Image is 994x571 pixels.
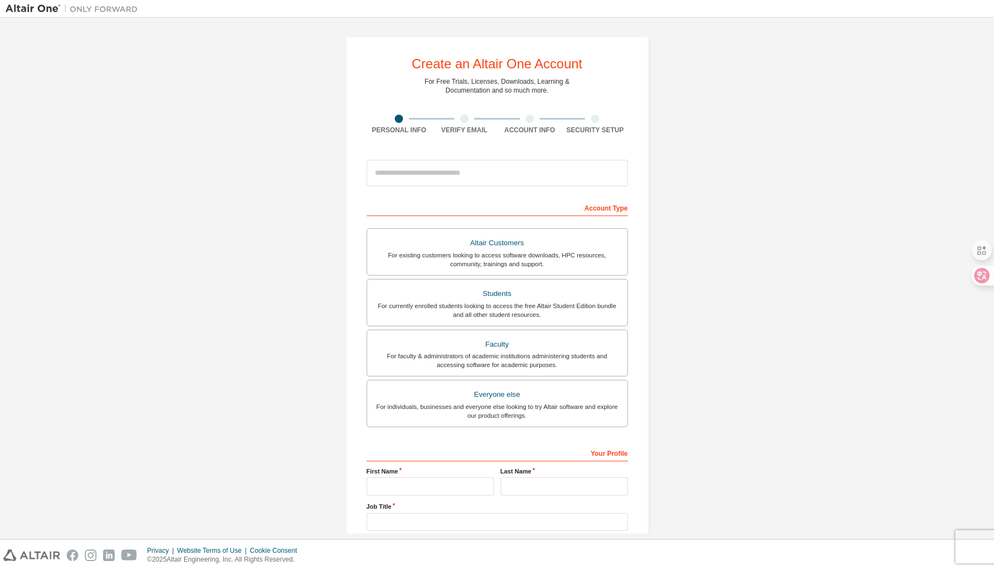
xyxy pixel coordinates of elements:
div: Account Info [497,126,563,134]
div: Security Setup [562,126,628,134]
div: Faculty [374,337,621,352]
p: © 2025 Altair Engineering, Inc. All Rights Reserved. [147,555,304,564]
img: linkedin.svg [103,550,115,561]
div: Website Terms of Use [177,546,250,555]
div: Personal Info [367,126,432,134]
div: Privacy [147,546,177,555]
div: Create an Altair One Account [412,57,583,71]
label: Last Name [501,467,628,476]
div: Cookie Consent [250,546,303,555]
img: Altair One [6,3,143,14]
div: Your Profile [367,444,628,461]
img: youtube.svg [121,550,137,561]
div: Account Type [367,198,628,216]
div: Students [374,286,621,301]
img: facebook.svg [67,550,78,561]
label: First Name [367,467,494,476]
div: Altair Customers [374,235,621,251]
div: For Free Trials, Licenses, Downloads, Learning & Documentation and so much more. [425,77,569,95]
div: For individuals, businesses and everyone else looking to try Altair software and explore our prod... [374,402,621,420]
img: instagram.svg [85,550,96,561]
div: For existing customers looking to access software downloads, HPC resources, community, trainings ... [374,251,621,268]
img: altair_logo.svg [3,550,60,561]
div: For faculty & administrators of academic institutions administering students and accessing softwa... [374,352,621,369]
div: Verify Email [432,126,497,134]
div: For currently enrolled students looking to access the free Altair Student Edition bundle and all ... [374,301,621,319]
label: Job Title [367,502,628,511]
div: Everyone else [374,387,621,402]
